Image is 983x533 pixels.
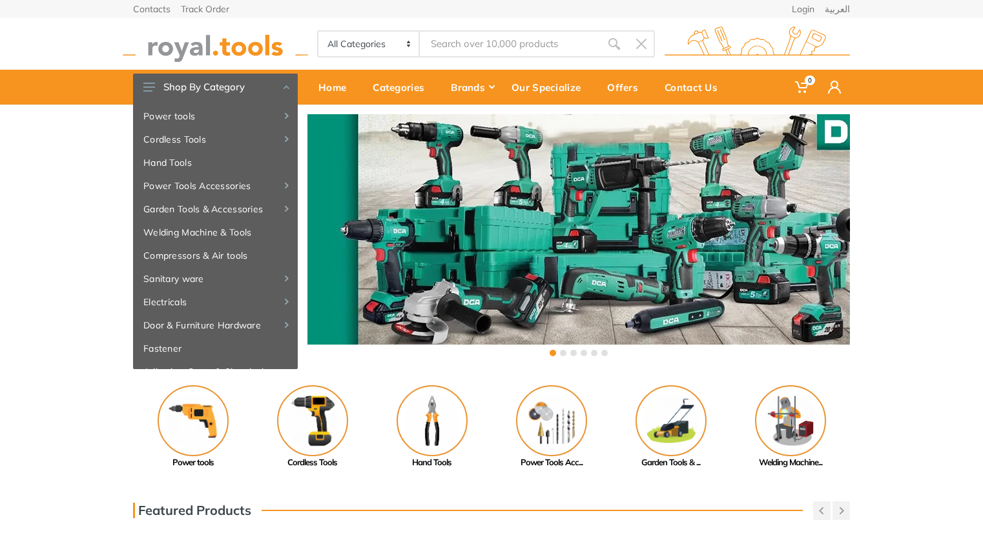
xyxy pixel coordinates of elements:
a: Electricals [133,290,298,314]
div: Our Specialize [502,74,598,101]
a: Offers [598,70,656,105]
a: Welding Machine... [730,385,850,469]
div: Hand Tools [372,456,492,469]
a: Power tools [133,105,298,128]
a: Hand Tools [372,385,492,469]
a: Power Tools Acc... [492,385,611,469]
a: Power tools [133,385,253,469]
button: Shop By Category [133,74,298,101]
img: Royal - Hand Tools [397,385,468,456]
a: Contacts [133,5,171,14]
h3: Featured Products [133,503,251,518]
a: Our Specialize [502,70,598,105]
img: royal.tools Logo [123,26,308,62]
div: Brands [442,74,502,101]
div: Offers [598,74,656,101]
div: Home [309,74,364,101]
img: Royal - Power tools [158,385,229,456]
div: Categories [364,74,442,101]
div: Welding Machine... [730,456,850,469]
a: Categories [364,70,442,105]
img: royal.tools Logo [665,26,850,62]
img: Royal - Cordless Tools [277,385,348,456]
div: Contact Us [656,74,735,101]
a: Track Order [181,5,229,14]
a: Home [309,70,364,105]
div: Cordless Tools [253,456,372,469]
a: Compressors & Air tools [133,244,298,267]
a: Sanitary ware [133,267,298,290]
span: 0 [805,75,815,85]
img: Royal - Power Tools Accessories [516,385,587,456]
a: Cordless Tools [133,128,298,151]
a: العربية [825,5,850,14]
div: Power Tools Acc... [492,456,611,469]
a: Power Tools Accessories [133,174,298,197]
a: Login [792,5,814,14]
a: Adhesive, Spray & Chemical [133,360,298,383]
img: Royal - Garden Tools & Accessories [636,385,707,456]
div: Power tools [133,456,253,469]
select: Category [318,32,420,56]
a: Garden Tools & ... [611,385,730,469]
a: 0 [786,70,819,105]
img: Royal - Welding Machine & Tools [755,385,826,456]
input: Site search [420,30,601,57]
a: Welding Machine & Tools [133,221,298,244]
div: Garden Tools & ... [611,456,730,469]
a: Contact Us [656,70,735,105]
a: Door & Furniture Hardware [133,314,298,337]
a: Garden Tools & Accessories [133,197,298,221]
a: Hand Tools [133,151,298,174]
a: Cordless Tools [253,385,372,469]
a: Fastener [133,337,298,360]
